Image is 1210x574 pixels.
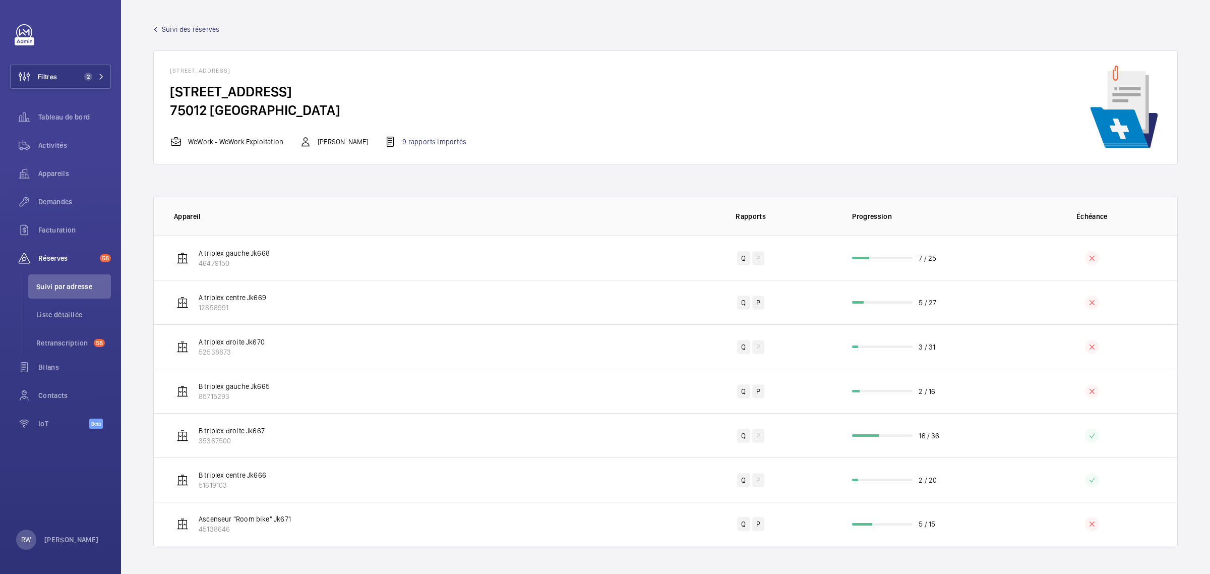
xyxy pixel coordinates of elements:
[199,470,266,480] p: B triplex centre Jk666
[199,381,270,391] p: B triplex gauche Jk665
[199,337,265,347] p: A triplex droite Jk670
[199,436,265,446] p: 35367500
[919,298,936,308] p: 5 / 27
[84,73,92,81] span: 2
[752,296,764,310] div: P
[199,258,270,268] p: 46479150
[38,197,111,207] span: Demandes
[176,385,189,397] img: elevator.svg
[737,340,750,354] div: Q
[299,136,368,148] div: [PERSON_NAME]
[737,473,750,487] div: Q
[176,518,189,530] img: elevator.svg
[199,248,270,258] p: A triplex gauche Jk668
[919,475,937,485] p: 2 / 20
[170,82,482,120] h4: [STREET_ADDRESS] 75012 [GEOGRAPHIC_DATA]
[176,252,189,264] img: elevator.svg
[36,281,111,292] span: Suivi par adresse
[919,253,936,263] p: 7 / 25
[919,342,935,352] p: 3 / 31
[170,67,482,82] h4: [STREET_ADDRESS]
[199,303,266,313] p: 12658991
[38,112,111,122] span: Tableau de bord
[1014,211,1170,221] p: Échéance
[199,480,266,490] p: 51619103
[38,362,111,372] span: Bilans
[199,293,266,303] p: A triplex centre Jk669
[199,391,270,401] p: 85715293
[36,310,111,320] span: Liste détaillée
[10,65,111,89] button: Filtres2
[38,168,111,179] span: Appareils
[737,429,750,443] div: Q
[174,211,665,221] p: Appareil
[100,254,111,262] span: 58
[38,225,111,235] span: Facturation
[752,340,764,354] div: P
[170,136,283,148] div: WeWork - WeWork Exploitation
[752,429,764,443] div: P
[752,473,764,487] div: P
[737,251,750,265] div: Q
[919,431,939,441] p: 16 / 36
[919,519,935,529] p: 5 / 15
[38,72,57,82] span: Filtres
[199,524,291,534] p: 45138646
[673,211,829,221] p: Rapports
[737,296,750,310] div: Q
[752,384,764,398] div: P
[89,419,103,429] span: Beta
[199,426,265,436] p: B triplex droite Jk667
[919,386,935,396] p: 2 / 16
[21,535,31,545] p: RW
[199,514,291,524] p: Ascenseur "Room bike" Jk671
[38,253,96,263] span: Réserves
[737,384,750,398] div: Q
[44,535,99,545] p: [PERSON_NAME]
[752,517,764,531] div: P
[176,474,189,486] img: elevator.svg
[94,339,105,347] span: 58
[162,24,219,34] span: Suivi des réserves
[852,211,1006,221] p: Progression
[737,517,750,531] div: Q
[38,140,111,150] span: Activités
[176,430,189,442] img: elevator.svg
[176,341,189,353] img: elevator.svg
[38,390,111,400] span: Contacts
[752,251,764,265] div: P
[384,136,466,148] div: 9 rapports importés
[199,347,265,357] p: 52538873
[36,338,90,348] span: Retranscription
[38,419,89,429] span: IoT
[176,297,189,309] img: elevator.svg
